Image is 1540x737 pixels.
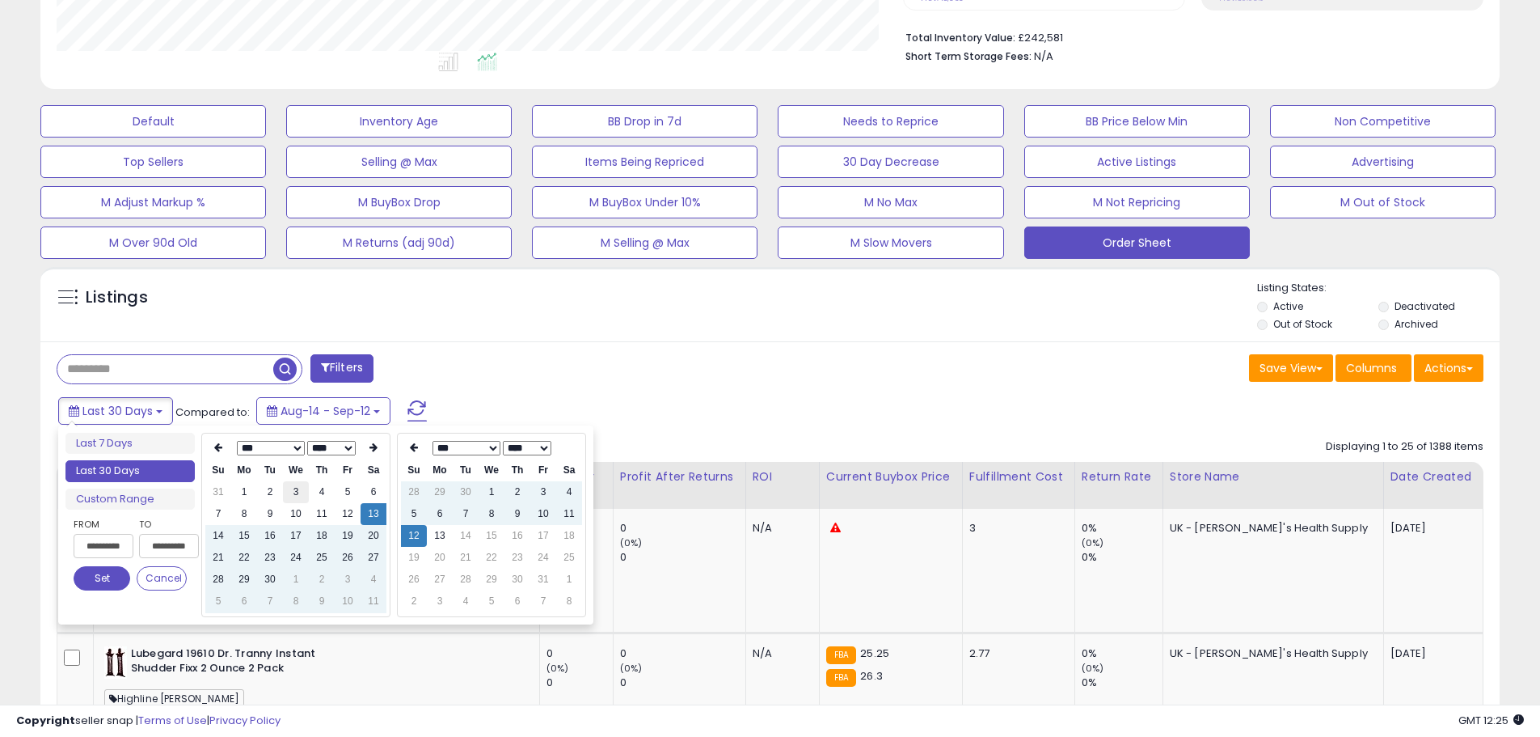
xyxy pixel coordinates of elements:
[1249,354,1333,382] button: Save View
[286,146,512,178] button: Selling @ Max
[427,481,453,503] td: 29
[361,591,386,612] td: 11
[479,481,504,503] td: 1
[231,460,257,481] th: Mo
[427,569,453,591] td: 27
[138,713,207,728] a: Terms of Use
[530,481,556,503] td: 3
[137,566,187,591] button: Cancel
[82,403,153,419] span: Last 30 Days
[504,460,530,481] th: Th
[1024,105,1250,138] button: BB Price Below Min
[401,503,427,525] td: 5
[530,569,556,591] td: 31
[556,591,582,612] td: 8
[231,591,257,612] td: 6
[310,354,373,383] button: Filters
[283,460,309,481] th: We
[504,503,530,525] td: 9
[620,662,643,675] small: (0%)
[205,547,231,569] td: 21
[231,569,257,591] td: 29
[139,516,187,532] label: To
[546,646,613,661] div: 0
[427,547,453,569] td: 20
[205,503,231,525] td: 7
[335,569,361,591] td: 3
[620,676,745,690] div: 0
[309,503,335,525] td: 11
[205,591,231,612] td: 5
[283,547,309,569] td: 24
[620,646,745,661] div: 0
[532,227,757,259] button: M Selling @ Max
[361,547,386,569] td: 27
[453,503,479,525] td: 7
[1170,646,1371,661] div: UK - [PERSON_NAME]'s Health Supply
[309,569,335,591] td: 2
[530,503,556,525] td: 10
[504,525,530,547] td: 16
[427,591,453,612] td: 3
[969,468,1068,485] div: Fulfillment Cost
[1346,360,1397,376] span: Columns
[361,569,386,591] td: 4
[257,547,283,569] td: 23
[1335,354,1411,382] button: Columns
[1024,227,1250,259] button: Order Sheet
[1170,521,1371,536] div: UK - [PERSON_NAME]'s Health Supply
[1394,317,1438,331] label: Archived
[532,146,757,178] button: Items Being Repriced
[778,105,1003,138] button: Needs to Reprice
[1458,713,1524,728] span: 2025-10-13 12:25 GMT
[401,591,427,612] td: 2
[335,481,361,503] td: 5
[401,525,427,547] td: 12
[969,646,1062,661] div: 2.77
[1414,354,1483,382] button: Actions
[1270,105,1496,138] button: Non Competitive
[40,227,266,259] button: M Over 90d Old
[74,516,130,532] label: From
[335,503,361,525] td: 12
[283,525,309,547] td: 17
[453,591,479,612] td: 4
[361,503,386,525] td: 13
[620,468,739,485] div: Profit After Returns
[283,503,309,525] td: 10
[504,569,530,591] td: 30
[1270,186,1496,218] button: M Out of Stock
[453,547,479,569] td: 21
[1394,299,1455,313] label: Deactivated
[257,481,283,503] td: 2
[1034,49,1053,64] span: N/A
[256,397,390,425] button: Aug-14 - Sep-12
[205,481,231,503] td: 31
[427,525,453,547] td: 13
[826,468,956,485] div: Current Buybox Price
[620,550,745,565] div: 0
[753,646,807,661] div: N/A
[969,521,1062,536] div: 3
[1273,299,1303,313] label: Active
[860,646,889,661] span: 25.25
[309,591,335,612] td: 9
[479,525,504,547] td: 15
[74,566,130,591] button: Set
[309,547,335,569] td: 25
[309,460,335,481] th: Th
[361,481,386,503] td: 6
[905,27,1471,46] li: £242,581
[335,591,361,612] td: 10
[530,525,556,547] td: 17
[546,662,569,675] small: (0%)
[504,547,530,569] td: 23
[1390,646,1455,661] div: [DATE]
[427,503,453,525] td: 6
[205,525,231,547] td: 14
[530,460,556,481] th: Fr
[231,525,257,547] td: 15
[556,503,582,525] td: 11
[453,460,479,481] th: Tu
[905,31,1015,44] b: Total Inventory Value:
